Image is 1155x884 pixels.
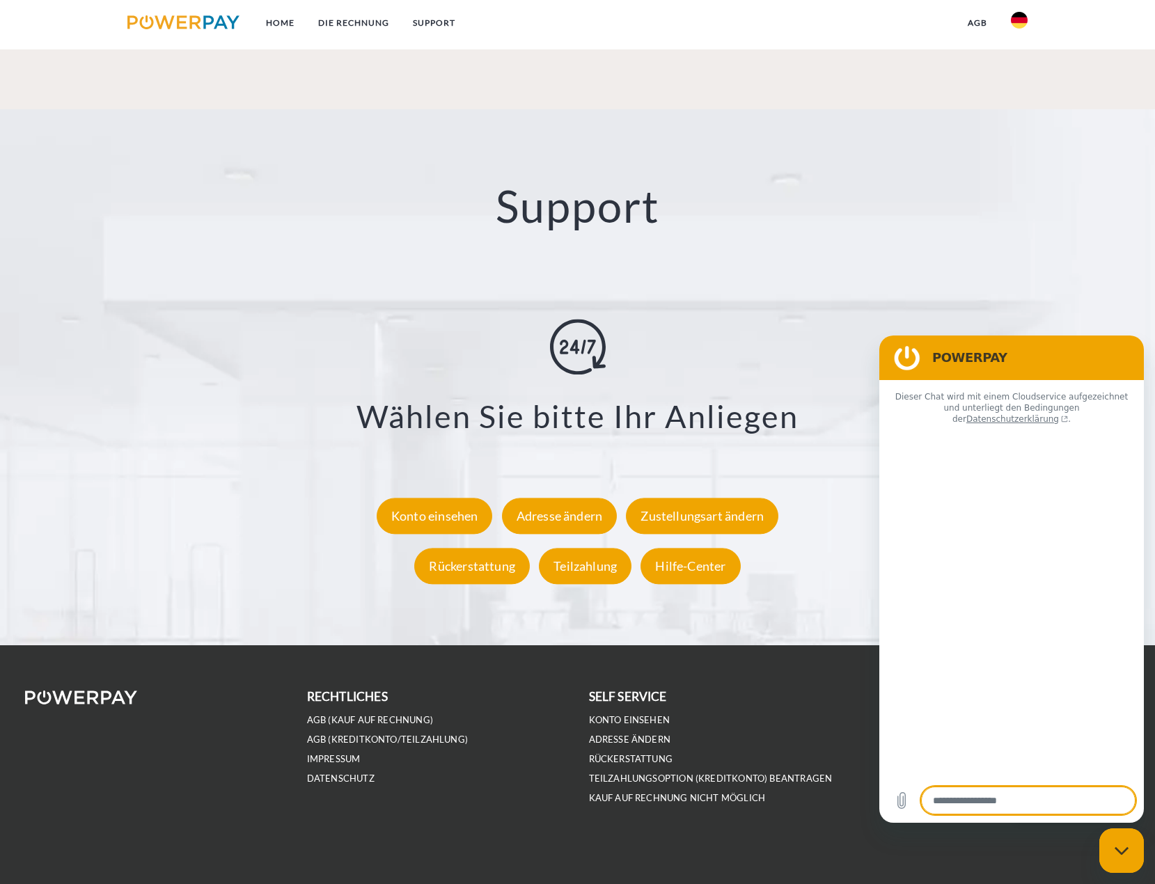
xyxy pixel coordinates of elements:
a: Kauf auf Rechnung nicht möglich [589,792,766,804]
b: self service [589,689,667,704]
a: Adresse ändern [498,508,621,523]
a: agb [956,10,999,35]
a: Home [254,10,306,35]
img: logo-powerpay-white.svg [25,690,137,704]
iframe: Schaltfläche zum Öffnen des Messaging-Fensters [1099,828,1144,873]
b: rechtliches [307,689,388,704]
h3: Wählen Sie bitte Ihr Anliegen [75,397,1080,436]
a: Rückerstattung [411,558,533,574]
a: Rückerstattung [589,753,673,765]
a: Hilfe-Center [637,558,744,574]
div: Zustellungsart ändern [626,498,778,534]
div: Adresse ändern [502,498,618,534]
a: Konto einsehen [589,714,670,726]
a: Konto einsehen [373,508,496,523]
h2: Support [58,179,1097,234]
a: Adresse ändern [589,734,671,745]
a: DIE RECHNUNG [306,10,401,35]
iframe: Messaging-Fenster [879,336,1144,823]
img: online-shopping.svg [550,319,606,374]
div: Konto einsehen [377,498,493,534]
a: Zustellungsart ändern [622,508,782,523]
a: SUPPORT [401,10,467,35]
a: AGB (Kauf auf Rechnung) [307,714,433,726]
a: IMPRESSUM [307,753,361,765]
div: Hilfe-Center [641,548,740,584]
div: Rückerstattung [414,548,530,584]
a: AGB (Kreditkonto/Teilzahlung) [307,734,468,745]
a: Teilzahlung [535,558,635,574]
a: DATENSCHUTZ [307,773,375,784]
a: Teilzahlungsoption (KREDITKONTO) beantragen [589,773,833,784]
img: logo-powerpay.svg [127,15,239,29]
img: de [1011,12,1028,29]
div: Teilzahlung [539,548,631,584]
